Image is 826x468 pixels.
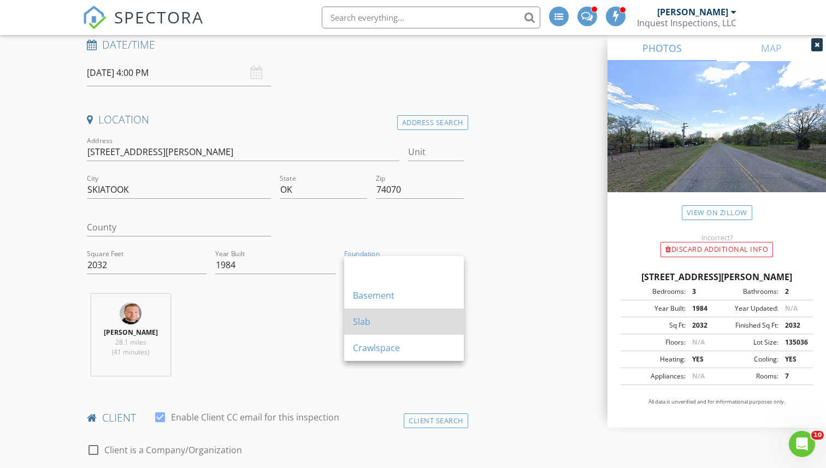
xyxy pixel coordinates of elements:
div: Incorrect? [607,233,826,242]
div: Year Built: [624,304,686,313]
div: 3 [686,287,717,297]
label: Enable Client CC email for this inspection [171,412,339,423]
div: Address Search [397,115,468,130]
div: Inquest Inspections, LLC [637,17,736,28]
div: Year Updated: [717,304,778,313]
div: Cooling: [717,354,778,364]
div: 135036 [778,337,810,347]
label: Client is a Company/Organization [104,445,242,455]
div: Floors: [624,337,686,347]
div: Bedrooms: [624,287,686,297]
input: Search everything... [322,7,540,28]
input: Select date [87,60,271,86]
div: 2032 [686,321,717,330]
div: 2032 [778,321,810,330]
img: screenshot_20250226_at_7.28.02pm.png [120,303,141,324]
img: streetview [607,61,826,218]
span: SPECTORA [114,5,204,28]
img: The Best Home Inspection Software - Spectora [82,5,107,29]
p: All data is unverified and for informational purposes only. [621,398,813,406]
div: Sq Ft: [624,321,686,330]
div: 7 [778,371,810,381]
span: 28.1 miles [115,337,146,347]
span: N/A [785,304,798,313]
div: Client Search [404,413,468,428]
a: View on Zillow [682,205,752,220]
span: N/A [692,337,705,347]
span: 10 [811,431,824,440]
div: Crawlspace [353,341,455,354]
div: Lot Size: [717,337,778,347]
div: [STREET_ADDRESS][PERSON_NAME] [621,270,813,283]
div: YES [778,354,810,364]
div: Rooms: [717,371,778,381]
div: Bathrooms: [717,287,778,297]
div: 1984 [686,304,717,313]
div: Finished Sq Ft: [717,321,778,330]
iframe: Intercom live chat [789,431,815,457]
a: SPECTORA [82,15,204,38]
div: YES [686,354,717,364]
div: Appliances: [624,371,686,381]
strong: [PERSON_NAME] [104,328,158,337]
span: (41 minutes) [112,347,149,357]
span: N/A [692,371,705,381]
a: PHOTOS [607,35,717,61]
div: 2 [778,287,810,297]
div: Discard Additional info [660,242,773,257]
div: Slab [353,315,455,328]
div: [PERSON_NAME] [657,7,728,17]
h4: Location [87,112,464,127]
h4: client [87,411,464,425]
div: Heating: [624,354,686,364]
a: MAP [717,35,826,61]
h4: Date/Time [87,38,464,52]
div: Basement [353,289,455,302]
